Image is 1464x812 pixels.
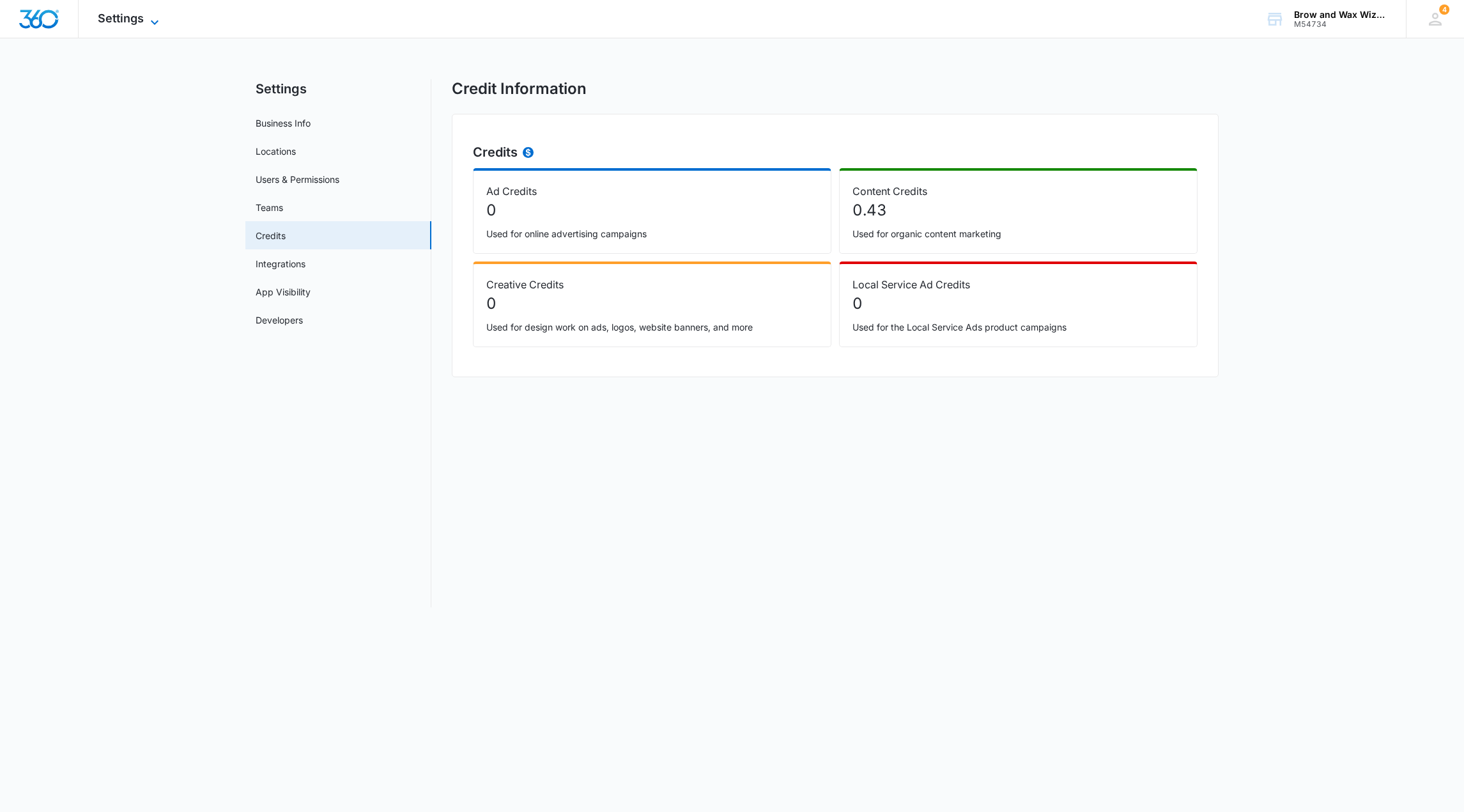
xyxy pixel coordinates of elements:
[256,313,303,327] a: Developers
[245,79,431,98] h2: Settings
[256,116,311,130] a: Business Info
[256,201,283,214] a: Teams
[486,292,818,315] p: 0
[852,277,1184,292] p: Local Service Ad Credits
[852,183,1184,199] p: Content Credits
[852,199,1184,222] p: 0.43
[486,183,818,199] p: Ad Credits
[852,292,1184,315] p: 0
[1439,4,1449,15] div: notifications count
[256,257,305,270] a: Integrations
[256,144,296,158] a: Locations
[1294,10,1387,20] div: account name
[852,227,1184,240] p: Used for organic content marketing
[486,199,818,222] p: 0
[486,227,818,240] p: Used for online advertising campaigns
[486,277,818,292] p: Creative Credits
[852,320,1184,334] p: Used for the Local Service Ads product campaigns
[256,285,311,299] a: App Visibility
[256,173,339,186] a: Users & Permissions
[1294,20,1387,29] div: account id
[256,229,286,242] a: Credits
[486,320,818,334] p: Used for design work on ads, logos, website banners, and more
[98,12,144,25] span: Settings
[452,79,587,98] h1: Credit Information
[1439,4,1449,15] span: 4
[473,143,1198,162] h2: Credits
